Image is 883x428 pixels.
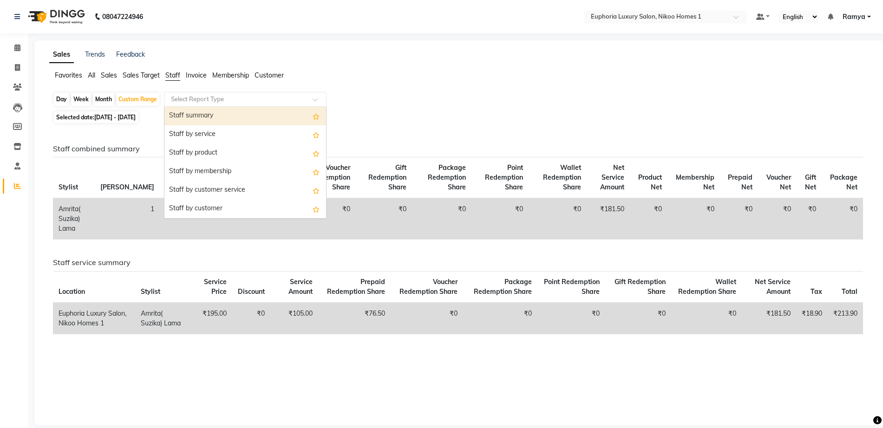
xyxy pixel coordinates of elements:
td: 1 [95,198,160,240]
span: Total [842,287,857,296]
span: Sales Target [123,71,160,79]
span: Add this report to Favorites List [313,203,320,214]
td: ₹213.90 [828,303,863,334]
span: Voucher Redemption Share [399,278,458,296]
td: ₹76.50 [238,198,297,240]
td: ₹0 [463,303,537,334]
span: All [88,71,95,79]
div: Week [71,93,91,106]
span: Service Amount [288,278,313,296]
a: Sales [49,46,74,63]
td: ₹105.00 [198,198,238,240]
span: [PERSON_NAME] [100,183,154,191]
span: Prepaid Redemption Share [327,278,385,296]
td: ₹0 [297,198,356,240]
span: Add this report to Favorites List [313,185,320,196]
span: Wallet Redemption Share [678,278,736,296]
div: Staff by service [164,125,326,144]
td: ₹0 [720,198,759,240]
a: Trends [85,50,105,58]
span: Membership Net [676,173,714,191]
td: ₹181.50 [587,198,630,240]
td: ₹0 [667,198,720,240]
div: Month [93,93,114,106]
span: Add this report to Favorites List [313,166,320,177]
img: logo [24,4,87,30]
td: Euphoria Luxury Salon, Nikoo Homes 1 [53,303,135,334]
td: ₹0 [822,198,863,240]
div: Day [54,93,69,106]
span: Customer [255,71,284,79]
div: Staff by customer [164,200,326,218]
span: Package Redemption Share [474,278,532,296]
span: Voucher Redemption Share [312,163,350,191]
span: Point Redemption Share [544,278,600,296]
h6: Staff service summary [53,258,863,267]
span: Sales [101,71,117,79]
span: Tax [811,287,822,296]
span: Voucher Net [766,173,791,191]
span: Gift Redemption Share [615,278,666,296]
td: Amrita( Suzika) Lama [135,303,189,334]
span: [DATE] - [DATE] [94,114,136,121]
span: Favorites [55,71,82,79]
span: Discount [238,287,265,296]
div: Staff by membership [164,162,326,181]
td: ₹195.00 [189,303,232,334]
td: 3 [160,198,198,240]
span: Gift Net [805,173,816,191]
span: Ramya [843,12,865,22]
td: ₹0 [671,303,742,334]
td: ₹18.90 [796,303,828,334]
td: ₹0 [232,303,270,334]
a: Feedback [116,50,145,58]
span: Net Service Amount [600,163,624,191]
span: Invoice [186,71,207,79]
span: Staff [165,71,180,79]
span: Service Price [204,278,227,296]
span: Wallet Redemption Share [543,163,581,191]
div: Staff summary [164,107,326,125]
td: Amrita( Suzika) Lama [53,198,95,240]
span: Selected date: [54,111,138,123]
td: ₹0 [758,198,797,240]
td: ₹0 [630,198,667,240]
td: ₹0 [605,303,671,334]
span: Gift Redemption Share [368,163,406,191]
span: Package Redemption Share [428,163,466,191]
td: ₹0 [529,198,587,240]
td: ₹0 [797,198,822,240]
span: Product Net [638,173,662,191]
div: Staff by customer service [164,181,326,200]
span: Stylist [59,183,78,191]
ng-dropdown-panel: Options list [164,106,327,219]
span: Stylist [141,287,160,296]
div: Staff by product [164,144,326,162]
h6: Staff combined summary [53,144,863,153]
td: ₹0 [537,303,606,334]
div: Custom Range [116,93,159,106]
span: Add this report to Favorites List [313,148,320,159]
span: Net Service Amount [755,278,791,296]
td: ₹105.00 [270,303,318,334]
span: Point Redemption Share [485,163,523,191]
span: Membership [212,71,249,79]
td: ₹0 [471,198,529,240]
td: ₹0 [391,303,463,334]
span: Add this report to Favorites List [313,129,320,140]
td: ₹181.50 [742,303,796,334]
td: ₹0 [356,198,412,240]
span: Prepaid Net [728,173,752,191]
td: ₹0 [412,198,471,240]
span: Package Net [830,173,857,191]
td: ₹76.50 [318,303,391,334]
span: Location [59,287,85,296]
span: Add this report to Favorites List [313,110,320,122]
b: 08047224946 [102,4,143,30]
